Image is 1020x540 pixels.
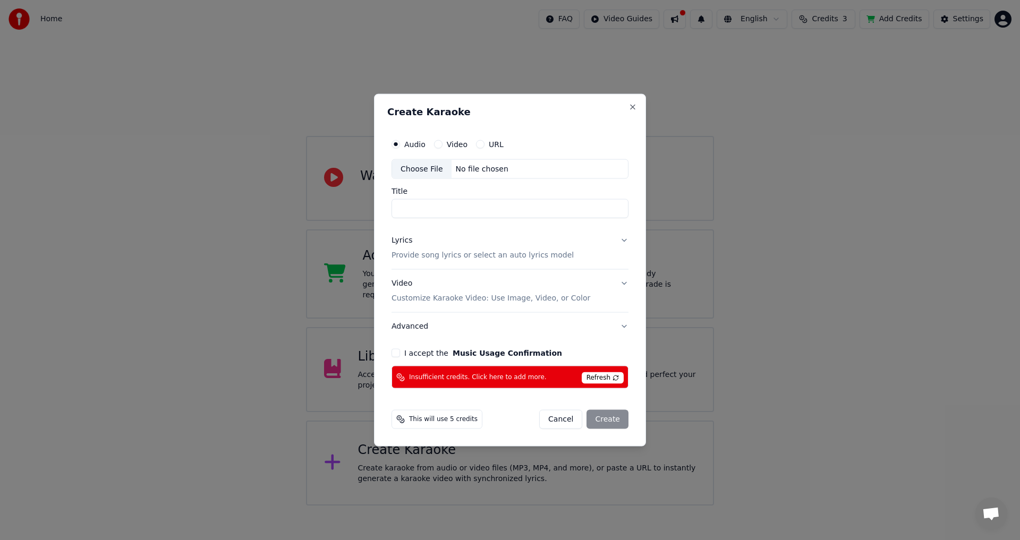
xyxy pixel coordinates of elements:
[539,410,582,429] button: Cancel
[409,373,547,381] span: Insufficient credits. Click here to add more.
[453,349,562,357] button: I accept the
[387,107,633,116] h2: Create Karaoke
[392,235,412,246] div: Lyrics
[392,278,590,304] div: Video
[392,293,590,304] p: Customize Karaoke Video: Use Image, Video, or Color
[392,227,628,269] button: LyricsProvide song lyrics or select an auto lyrics model
[392,270,628,312] button: VideoCustomize Karaoke Video: Use Image, Video, or Color
[409,415,478,424] span: This will use 5 credits
[392,250,574,261] p: Provide song lyrics or select an auto lyrics model
[489,140,504,148] label: URL
[404,349,562,357] label: I accept the
[447,140,467,148] label: Video
[392,187,628,195] label: Title
[404,140,426,148] label: Audio
[452,164,513,174] div: No file chosen
[582,372,624,384] span: Refresh
[392,159,452,178] div: Choose File
[392,313,628,340] button: Advanced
